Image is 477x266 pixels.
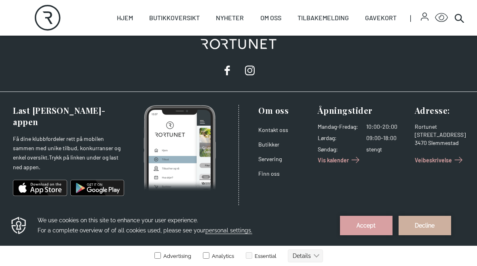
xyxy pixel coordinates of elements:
[219,62,235,79] a: facebook
[13,178,67,198] img: ios
[203,46,209,53] input: Analytics
[70,178,125,198] img: android
[415,105,468,116] h3: Adresse :
[10,10,27,29] img: Privacy reminder
[435,11,448,24] button: Open Accessibility Menu
[366,145,408,153] dd: stengt
[366,123,408,131] dd: 10:00-20:00
[415,139,427,146] span: 3470
[318,123,358,131] dt: Mandag - Fredag :
[258,105,311,116] h3: Om oss
[13,134,124,172] p: Få dine klubbfordeler rett på mobilen sammen med unike tilbud, konkurranser og enkel oversikt.Try...
[293,47,311,53] text: Details
[340,10,393,29] button: Accept
[318,134,358,142] dt: Lørdag :
[144,105,216,192] img: Photo of mobile app home screen
[415,123,468,131] div: Rortunet
[318,153,362,166] a: Vis kalender
[244,47,276,53] label: Essential
[201,47,234,53] label: Analytics
[428,139,459,146] span: Slemmestad
[415,156,452,164] span: Veibeskrivelse
[38,9,330,30] h3: We use cookies on this site to enhance your user experience. For a complete overview of of all co...
[154,46,161,53] input: Advertising
[154,47,191,53] label: Advertising
[258,141,279,148] a: Butikker
[258,155,282,162] a: Servering
[258,170,280,177] a: Finn oss
[415,131,468,139] div: [STREET_ADDRESS]
[288,43,323,56] button: Details
[242,62,258,79] a: instagram
[205,21,252,28] span: personal settings.
[415,153,465,166] a: Veibeskrivelse
[13,105,124,128] h3: Last [PERSON_NAME]-appen
[399,10,451,29] button: Decline
[318,156,349,164] span: Vis kalender
[318,105,408,116] h3: Åpningstider
[246,46,252,53] input: Essential
[258,126,288,133] a: Kontakt oss
[318,145,358,153] dt: Søndag :
[366,134,408,142] dd: 09:00-18:00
